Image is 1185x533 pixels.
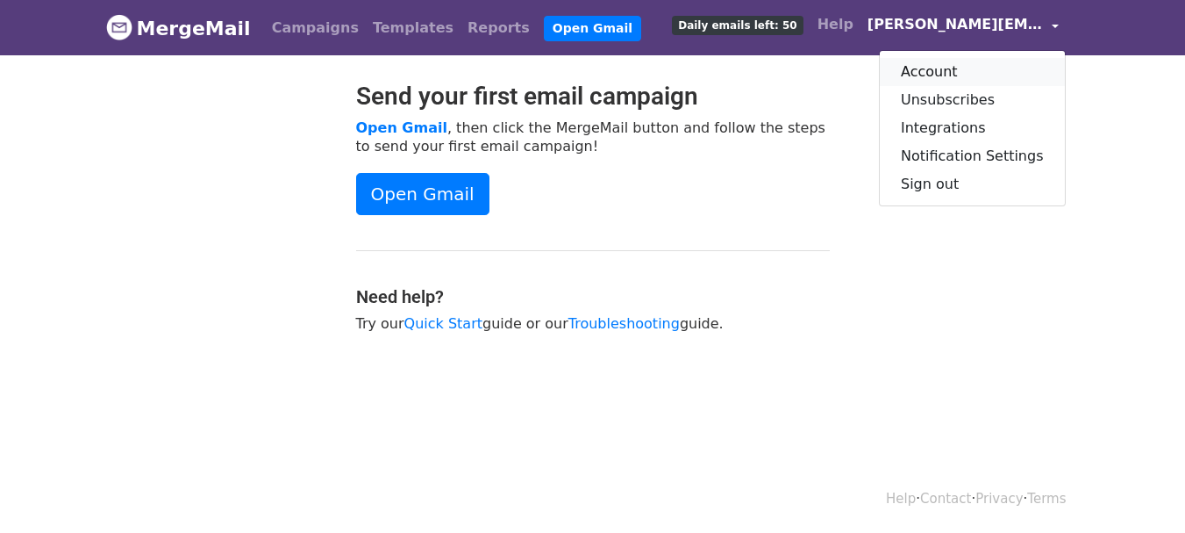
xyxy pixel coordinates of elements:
img: MergeMail logo [106,14,132,40]
span: Daily emails left: 50 [672,16,803,35]
a: [PERSON_NAME][EMAIL_ADDRESS][PERSON_NAME][DOMAIN_NAME] [860,7,1066,48]
span: [PERSON_NAME][EMAIL_ADDRESS][PERSON_NAME][DOMAIN_NAME] [867,14,1043,35]
a: Campaigns [265,11,366,46]
a: Reports [460,11,537,46]
a: Account [880,58,1065,86]
a: Unsubscribes [880,86,1065,114]
a: Open Gmail [356,173,489,215]
a: Terms [1027,491,1066,507]
a: Privacy [975,491,1023,507]
a: Help [886,491,916,507]
a: MergeMail [106,10,251,47]
h4: Need help? [356,286,830,307]
a: Quick Start [404,315,482,332]
p: , then click the MergeMail button and follow the steps to send your first email campaign! [356,119,830,155]
a: Contact [920,491,971,507]
p: Try our guide or our guide. [356,314,830,333]
a: Daily emails left: 50 [665,7,810,42]
a: Templates [366,11,460,46]
a: Open Gmail [356,119,447,136]
h2: Send your first email campaign [356,82,830,112]
a: Troubleshooting [568,315,680,332]
a: Notification Settings [880,142,1065,170]
a: Open Gmail [544,16,641,41]
div: Widget de chat [1097,449,1185,533]
a: Integrations [880,114,1065,142]
div: [PERSON_NAME][EMAIL_ADDRESS][PERSON_NAME][DOMAIN_NAME] [879,50,1066,206]
a: Sign out [880,170,1065,198]
iframe: Chat Widget [1097,449,1185,533]
a: Help [810,7,860,42]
